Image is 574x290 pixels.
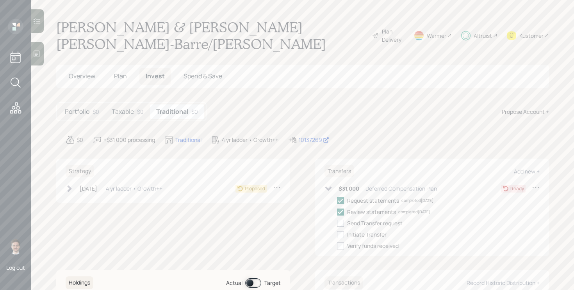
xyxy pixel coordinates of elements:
div: $0 [137,108,144,116]
span: Plan [114,72,127,80]
div: Altruist [474,32,492,40]
img: jonah-coleman-headshot.png [8,239,23,255]
div: Proposed [245,185,265,192]
div: +$31,000 processing [103,136,155,144]
div: Kustomer [519,32,544,40]
div: Initiate Transfer [347,230,387,239]
h6: Strategy [66,165,94,178]
h5: Portfolio [65,108,89,115]
div: Record Historic Distribution + [467,279,540,286]
div: $0 [93,108,99,116]
div: [DATE] [80,184,97,193]
div: Traditional [175,136,201,144]
div: 4 yr ladder • Growth++ [222,136,278,144]
div: Propose Account + [502,108,549,116]
span: Invest [146,72,165,80]
div: Warmer [427,32,446,40]
div: Plan Delivery [382,27,404,44]
span: Overview [69,72,95,80]
div: Send Transfer request [347,219,403,227]
div: Add new + [514,168,540,175]
div: Request statements [347,196,399,205]
div: Target [264,279,281,287]
h6: Transactions [324,276,363,289]
div: Review statements [347,208,396,216]
div: completed [DATE] [401,198,433,203]
span: Spend & Save [184,72,222,80]
div: $0 [191,108,198,116]
div: Log out [6,264,25,271]
div: Verify funds received [347,242,399,250]
div: completed [DATE] [398,209,430,215]
h5: Taxable [112,108,134,115]
div: Ready [510,185,524,192]
h6: Transfers [324,165,354,178]
h5: Traditional [156,108,188,115]
div: 10137269 [299,136,329,144]
div: Deferred Compensation Plan [365,184,437,193]
h6: $31,000 [339,186,359,192]
div: Actual [226,279,242,287]
div: $0 [77,136,83,144]
h6: Holdings [66,276,93,289]
div: 4 yr ladder • Growth++ [106,184,162,193]
h1: [PERSON_NAME] & [PERSON_NAME] [PERSON_NAME]-Barre/[PERSON_NAME] [56,19,366,52]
